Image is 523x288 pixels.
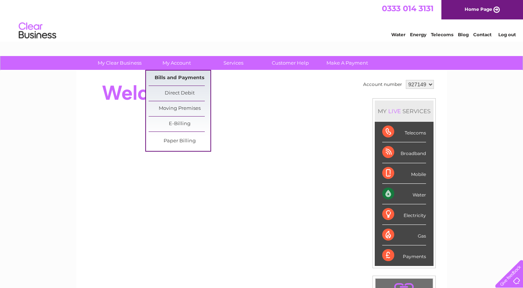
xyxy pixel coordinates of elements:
[149,134,210,149] a: Paper Billing
[18,19,57,42] img: logo.png
[146,56,207,70] a: My Account
[149,86,210,101] a: Direct Debit
[382,4,434,13] a: 0333 014 3131
[458,32,469,37] a: Blog
[382,204,426,225] div: Electricity
[203,56,264,70] a: Services
[316,56,378,70] a: Make A Payment
[431,32,453,37] a: Telecoms
[382,122,426,142] div: Telecoms
[85,4,439,36] div: Clear Business is a trading name of Verastar Limited (registered in [GEOGRAPHIC_DATA] No. 3667643...
[361,78,404,91] td: Account number
[259,56,321,70] a: Customer Help
[382,245,426,266] div: Payments
[382,225,426,245] div: Gas
[473,32,492,37] a: Contact
[149,71,210,86] a: Bills and Payments
[382,142,426,163] div: Broadband
[387,108,402,115] div: LIVE
[391,32,405,37] a: Water
[89,56,150,70] a: My Clear Business
[375,100,434,122] div: MY SERVICES
[149,101,210,116] a: Moving Premises
[149,117,210,131] a: E-Billing
[382,163,426,184] div: Mobile
[410,32,426,37] a: Energy
[498,32,516,37] a: Log out
[382,184,426,204] div: Water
